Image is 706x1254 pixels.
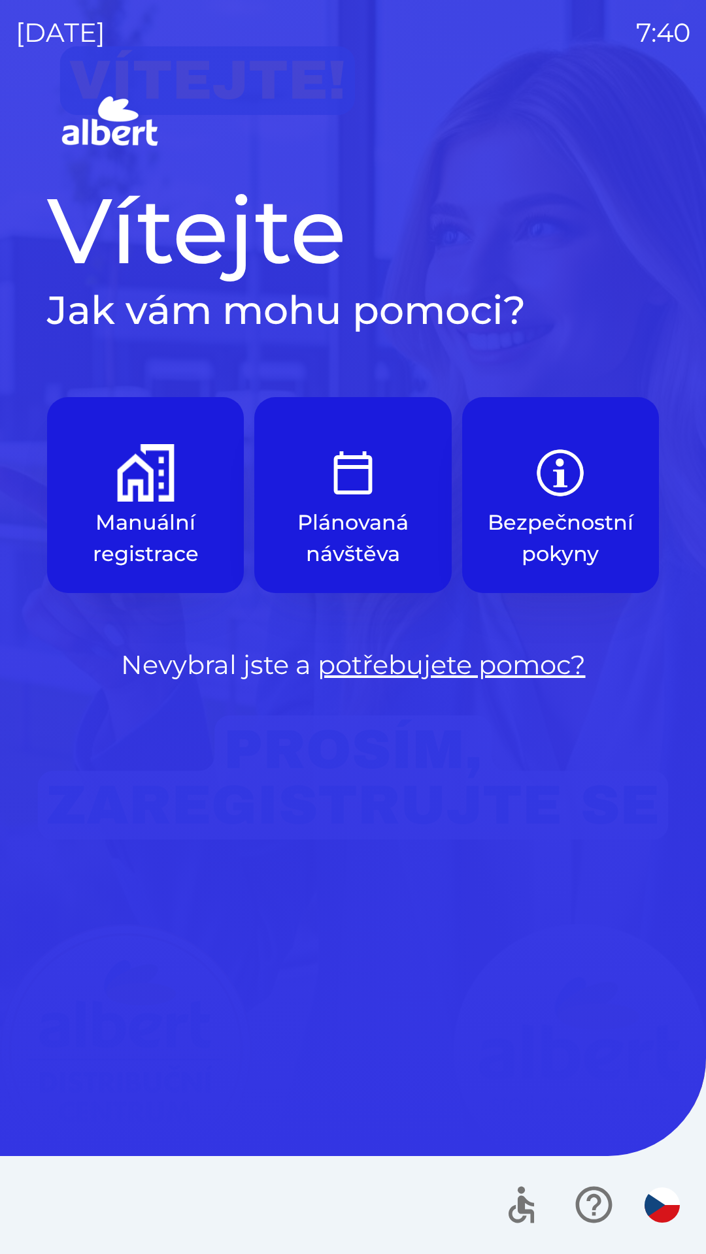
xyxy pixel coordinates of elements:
[318,649,586,681] a: potřebujete pomoc?
[462,397,659,593] button: Bezpečnostní pokyny
[47,645,659,684] p: Nevybral jste a
[47,91,659,154] img: Logo
[636,13,690,52] p: 7:40
[47,175,659,286] h1: Vítejte
[78,507,212,570] p: Manuální registrace
[286,507,420,570] p: Plánovaná návštěva
[47,286,659,334] h2: Jak vám mohu pomoci?
[324,444,382,502] img: e9efe3d3-6003-445a-8475-3fd9a2e5368f.png
[488,507,633,570] p: Bezpečnostní pokyny
[16,13,105,52] p: [DATE]
[531,444,589,502] img: b85e123a-dd5f-4e82-bd26-90b222bbbbcf.png
[254,397,451,593] button: Plánovaná návštěva
[47,397,244,593] button: Manuální registrace
[117,444,175,502] img: d73f94ca-8ab6-4a86-aa04-b3561b69ae4e.png
[645,1187,680,1223] img: cs flag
